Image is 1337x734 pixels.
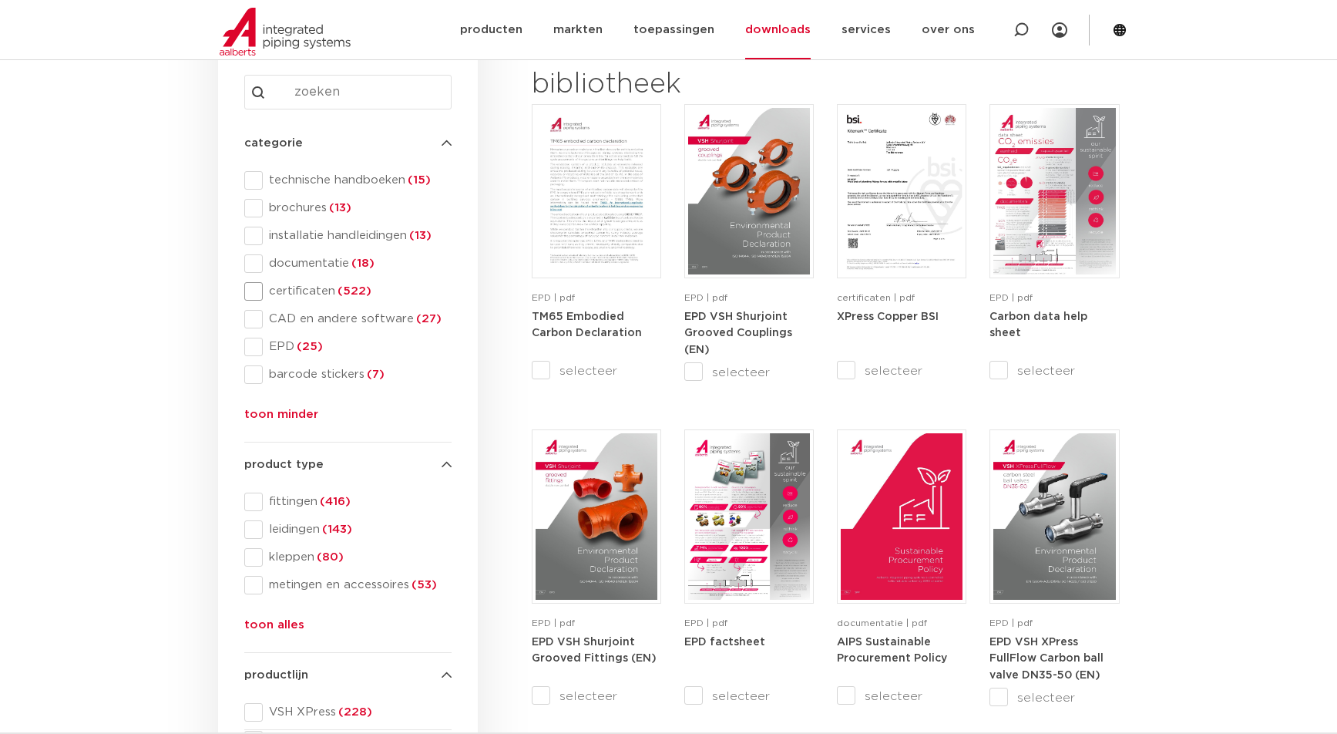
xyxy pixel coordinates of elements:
[837,362,966,380] label: selecteer
[263,550,452,565] span: kleppen
[244,666,452,685] h4: productlijn
[327,202,351,214] span: (13)
[263,522,452,537] span: leidingen
[320,524,352,535] span: (143)
[989,637,1104,681] strong: EPD VSH XPress FullFlow Carbon ball valve DN35-50 (EN)
[532,637,657,665] strong: EPD VSH Shurjoint Grooved Fittings (EN)
[532,618,575,628] span: EPD | pdf
[263,256,452,271] span: documentatie
[244,199,452,217] div: brochures(13)
[336,706,372,718] span: (228)
[414,313,442,325] span: (27)
[314,551,344,563] span: (80)
[837,687,966,705] label: selecteer
[244,310,452,328] div: CAD en andere software(27)
[989,311,1087,339] a: Carbon data help sheet
[684,618,727,628] span: EPD | pdf
[294,341,323,352] span: (25)
[317,496,351,507] span: (416)
[263,311,452,327] span: CAD en andere software
[244,703,452,722] div: VSH XPress(228)
[244,338,452,356] div: EPD(25)
[841,433,962,600] img: Aips_A4Sustainable-Procurement-Policy_5011446_EN-pdf.jpg
[244,227,452,245] div: installatie handleidingen(13)
[989,618,1033,628] span: EPD | pdf
[532,362,661,380] label: selecteer
[989,636,1104,681] a: EPD VSH XPress FullFlow Carbon ball valve DN35-50 (EN)
[263,200,452,216] span: brochures
[684,637,765,648] strong: EPD factsheet
[244,406,318,430] button: toon minder
[532,636,657,665] a: EPD VSH Shurjoint Grooved Fittings (EN)
[989,362,1119,380] label: selecteer
[989,293,1033,302] span: EPD | pdf
[684,311,792,355] a: EPD VSH Shurjoint Grooved Couplings (EN)
[837,293,915,302] span: certificaten | pdf
[263,339,452,355] span: EPD
[349,258,375,269] span: (18)
[263,705,452,720] span: VSH XPress
[532,311,642,339] a: TM65 Embodied Carbon Declaration
[335,285,371,297] span: (522)
[263,577,452,593] span: metingen en accessoires
[263,367,452,382] span: barcode stickers
[684,687,814,705] label: selecteer
[688,108,810,274] img: VSH-Shurjoint-Grooved-Couplings_A4EPD_5011512_EN-pdf.jpg
[536,108,657,274] img: TM65-Embodied-Carbon-Declaration-pdf.jpg
[244,456,452,474] h4: product type
[244,282,452,301] div: certificaten(522)
[244,493,452,511] div: fittingen(416)
[407,230,432,241] span: (13)
[684,363,814,382] label: selecteer
[688,433,810,600] img: Aips-EPD-A4Factsheet_NL-pdf.jpg
[532,66,806,103] h2: bibliotheek
[841,108,962,274] img: XPress_Koper_BSI-pdf.jpg
[405,174,431,186] span: (15)
[263,284,452,299] span: certificaten
[244,548,452,567] div: kleppen(80)
[244,254,452,273] div: documentatie(18)
[244,134,452,153] h4: categorie
[244,576,452,594] div: metingen en accessoires(53)
[837,637,947,665] strong: AIPS Sustainable Procurement Policy
[536,433,657,600] img: VSH-Shurjoint-Grooved-Fittings_A4EPD_5011523_EN-pdf.jpg
[993,433,1115,600] img: VSH-XPress-Carbon-BallValveDN35-50_A4EPD_5011435-_2024_1.0_EN-pdf.jpg
[263,173,452,188] span: technische handboeken
[684,636,765,648] a: EPD factsheet
[684,293,727,302] span: EPD | pdf
[837,636,947,665] a: AIPS Sustainable Procurement Policy
[244,171,452,190] div: technische handboeken(15)
[364,369,385,380] span: (7)
[837,311,939,322] a: XPress Copper BSI
[244,616,304,641] button: toon alles
[837,618,927,628] span: documentatie | pdf
[532,687,661,705] label: selecteer
[244,520,452,539] div: leidingen(143)
[993,108,1115,274] img: NL-Carbon-data-help-sheet-pdf.jpg
[244,365,452,384] div: barcode stickers(7)
[989,689,1119,707] label: selecteer
[263,228,452,244] span: installatie handleidingen
[532,293,575,302] span: EPD | pdf
[263,494,452,510] span: fittingen
[409,579,437,591] span: (53)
